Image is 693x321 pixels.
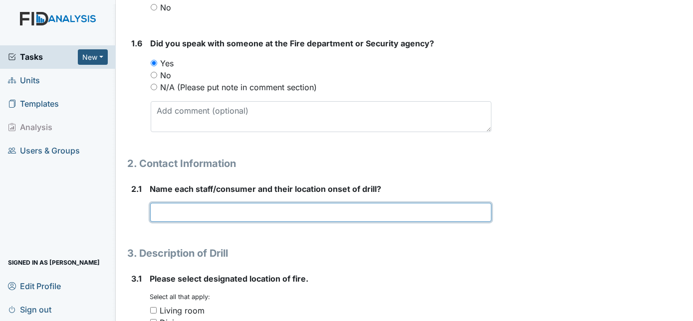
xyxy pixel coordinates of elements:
label: 2.1 [132,183,142,195]
label: Yes [161,57,174,69]
span: Signed in as [PERSON_NAME] [8,255,100,270]
small: Select all that apply: [150,293,211,301]
input: No [151,4,157,10]
span: Users & Groups [8,143,80,159]
label: N/A (Please put note in comment section) [161,81,317,93]
input: N/A (Please put note in comment section) [151,84,157,90]
span: Sign out [8,302,51,317]
span: Name each staff/consumer and their location onset of drill? [150,184,382,194]
label: No [161,1,172,13]
a: Tasks [8,51,78,63]
input: No [151,72,157,78]
label: 3.1 [132,273,142,285]
input: Yes [151,60,157,66]
span: Edit Profile [8,278,61,294]
span: Please select designated location of fire. [150,274,309,284]
label: No [161,69,172,81]
button: New [78,49,108,65]
div: Living room [160,305,205,317]
span: Did you speak with someone at the Fire department or Security agency? [151,38,435,48]
input: Living room [150,307,157,314]
span: Units [8,73,40,88]
h1: 2. Contact Information [128,156,492,171]
label: 1.6 [132,37,143,49]
span: Templates [8,96,59,112]
h1: 3. Description of Drill [128,246,492,261]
